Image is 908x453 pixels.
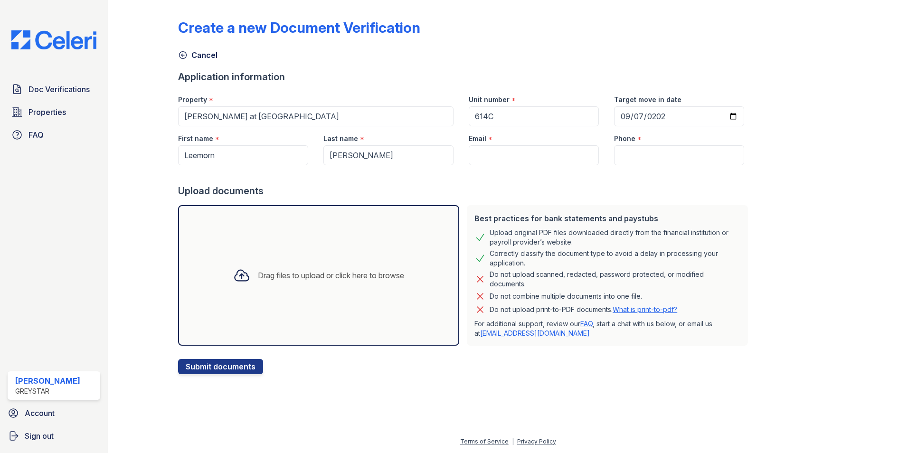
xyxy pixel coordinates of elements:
label: Unit number [469,95,510,104]
div: Best practices for bank statements and paystubs [474,213,740,224]
div: Do not combine multiple documents into one file. [490,291,642,302]
a: FAQ [580,320,593,328]
a: Cancel [178,49,218,61]
div: [PERSON_NAME] [15,375,80,387]
div: Drag files to upload or click here to browse [258,270,404,281]
div: Create a new Document Verification [178,19,420,36]
a: [EMAIL_ADDRESS][DOMAIN_NAME] [480,329,590,337]
label: Phone [614,134,635,143]
img: CE_Logo_Blue-a8612792a0a2168367f1c8372b55b34899dd931a85d93a1a3d3e32e68fde9ad4.png [4,30,104,49]
span: Properties [28,106,66,118]
span: Sign out [25,430,54,442]
label: Property [178,95,207,104]
a: Properties [8,103,100,122]
label: Target move in date [614,95,681,104]
div: Do not upload scanned, redacted, password protected, or modified documents. [490,270,740,289]
a: Doc Verifications [8,80,100,99]
div: Application information [178,70,752,84]
div: Greystar [15,387,80,396]
a: What is print-to-pdf? [613,305,677,313]
div: Correctly classify the document type to avoid a delay in processing your application. [490,249,740,268]
a: Terms of Service [460,438,509,445]
label: First name [178,134,213,143]
p: Do not upload print-to-PDF documents. [490,305,677,314]
span: FAQ [28,129,44,141]
p: For additional support, review our , start a chat with us below, or email us at [474,319,740,338]
a: FAQ [8,125,100,144]
a: Privacy Policy [517,438,556,445]
label: Email [469,134,486,143]
div: Upload original PDF files downloaded directly from the financial institution or payroll provider’... [490,228,740,247]
div: | [512,438,514,445]
span: Doc Verifications [28,84,90,95]
span: Account [25,407,55,419]
div: Upload documents [178,184,752,198]
button: Submit documents [178,359,263,374]
a: Sign out [4,426,104,445]
label: Last name [323,134,358,143]
a: Account [4,404,104,423]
